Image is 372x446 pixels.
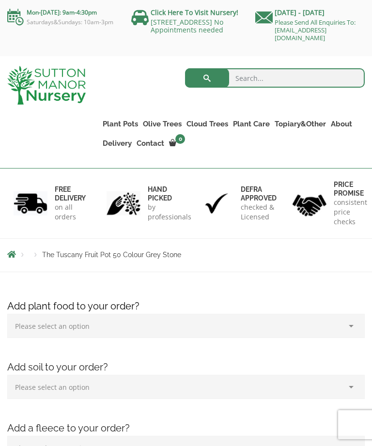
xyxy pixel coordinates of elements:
span: The Tuscany Fruit Pot 50 Colour Grey Stone [42,251,181,259]
img: 3.jpg [200,191,233,216]
input: Search... [185,68,365,88]
span: 0 [175,134,185,144]
a: Plant Pots [100,117,140,131]
p: by professionals [148,202,191,222]
h6: Price promise [334,180,367,198]
img: 2.jpg [107,191,140,216]
img: logo [7,66,86,105]
h6: hand picked [148,185,191,202]
a: Cloud Trees [184,117,231,131]
nav: Breadcrumbs [7,249,365,261]
a: [STREET_ADDRESS] No Appointments needed [151,17,223,34]
p: consistent price checks [334,198,367,227]
a: 0 [167,137,188,150]
a: Olive Trees [140,117,184,131]
h6: FREE DELIVERY [55,185,86,202]
a: Topiary&Other [272,117,328,131]
p: checked & Licensed [241,202,277,222]
a: Please Send All Enquiries To: [EMAIL_ADDRESS][DOMAIN_NAME] [275,18,356,42]
p: Saturdays&Sundays: 10am-3pm [7,18,117,26]
img: 4.jpg [293,188,326,218]
p: on all orders [55,202,86,222]
img: 1.jpg [14,191,47,216]
p: Mon-[DATE]: 9am-4:30pm [7,7,117,18]
a: About [328,117,355,131]
h6: Defra approved [241,185,277,202]
a: Plant Care [231,117,272,131]
a: Contact [134,137,167,150]
a: Click Here To Visit Nursery! [151,8,238,17]
a: Delivery [100,137,134,150]
p: [DATE] - [DATE] [255,7,365,18]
